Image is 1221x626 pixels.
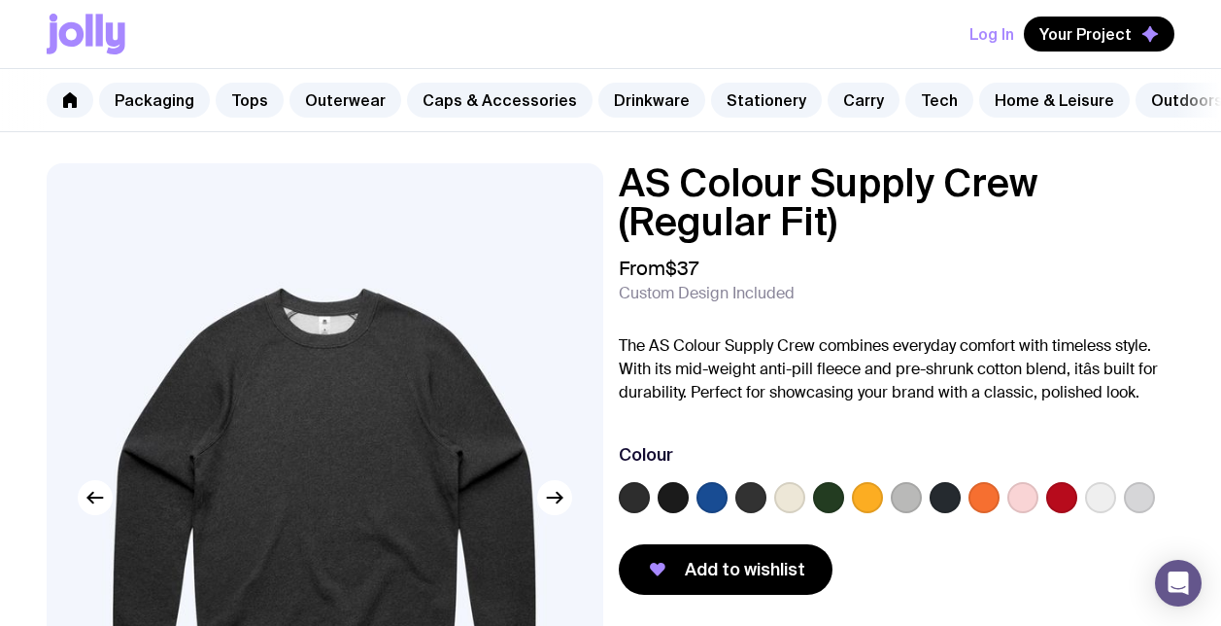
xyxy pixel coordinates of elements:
[905,83,973,118] a: Tech
[407,83,593,118] a: Caps & Accessories
[598,83,705,118] a: Drinkware
[99,83,210,118] a: Packaging
[1039,24,1132,44] span: Your Project
[979,83,1130,118] a: Home & Leisure
[619,334,1175,404] p: The AS Colour Supply Crew combines everyday comfort with timeless style. With its mid-weight anti...
[665,256,698,281] span: $37
[969,17,1014,52] button: Log In
[216,83,284,118] a: Tops
[619,544,832,595] button: Add to wishlist
[619,443,673,467] h3: Colour
[685,558,805,581] span: Add to wishlist
[828,83,899,118] a: Carry
[619,163,1175,241] h1: AS Colour Supply Crew (Regular Fit)
[711,83,822,118] a: Stationery
[1024,17,1174,52] button: Your Project
[1155,560,1202,607] div: Open Intercom Messenger
[619,284,795,303] span: Custom Design Included
[619,257,698,280] span: From
[289,83,401,118] a: Outerwear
